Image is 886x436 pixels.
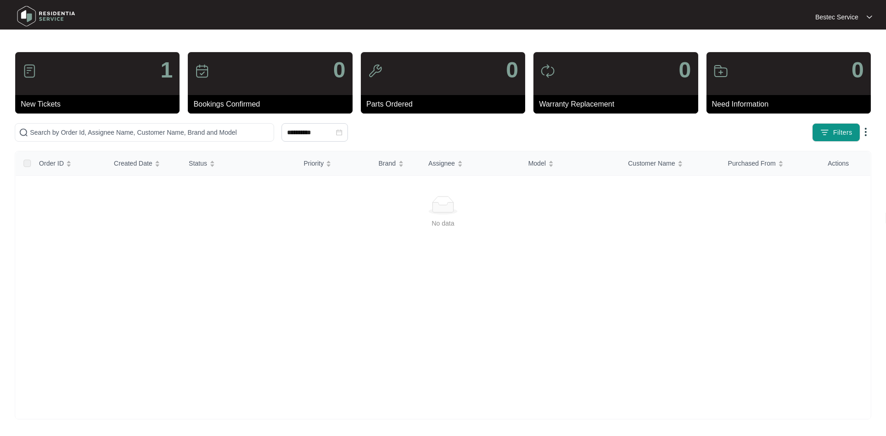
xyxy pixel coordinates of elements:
p: New Tickets [21,99,180,110]
img: dropdown arrow [860,126,871,137]
th: Purchased From [720,151,820,176]
span: Created Date [114,158,152,168]
span: Status [189,158,207,168]
th: Created Date [107,151,181,176]
p: 1 [161,59,173,81]
p: 0 [506,59,518,81]
p: 0 [333,59,346,81]
p: Warranty Replacement [539,99,698,110]
th: Customer Name [621,151,720,176]
div: No data [27,218,859,228]
img: search-icon [19,128,28,137]
p: 0 [679,59,691,81]
img: residentia service logo [14,2,78,30]
p: Parts Ordered [366,99,525,110]
button: filter iconFilters [812,123,860,142]
p: Need Information [712,99,871,110]
th: Brand [371,151,421,176]
img: icon [540,64,555,78]
span: Assignee [428,158,455,168]
span: Order ID [39,158,64,168]
th: Actions [820,151,870,176]
th: Model [521,151,621,176]
th: Order ID [32,151,107,176]
th: Assignee [421,151,521,176]
span: Model [528,158,546,168]
img: dropdown arrow [867,15,872,19]
span: Purchased From [728,158,775,168]
p: Bookings Confirmed [193,99,352,110]
th: Priority [296,151,371,176]
p: Bestec Service [815,12,858,22]
span: Brand [378,158,395,168]
span: Customer Name [628,158,675,168]
p: 0 [851,59,864,81]
img: icon [195,64,210,78]
span: Priority [304,158,324,168]
img: icon [713,64,728,78]
img: icon [368,64,383,78]
th: Status [181,151,296,176]
span: Filters [833,128,852,137]
img: filter icon [820,128,829,137]
input: Search by Order Id, Assignee Name, Customer Name, Brand and Model [30,127,270,137]
img: icon [22,64,37,78]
